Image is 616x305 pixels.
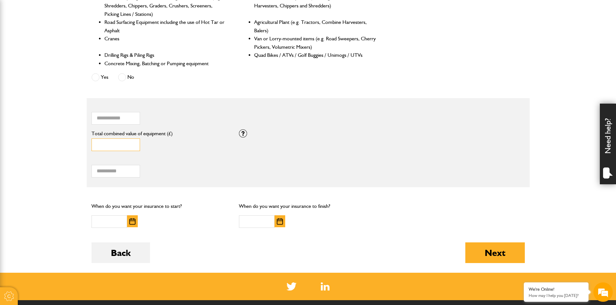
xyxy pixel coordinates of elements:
[529,293,584,298] p: How may I help you today?
[92,242,150,263] button: Back
[529,287,584,292] div: We're Online!
[321,282,330,290] a: LinkedIn
[104,35,227,51] li: Cranes
[254,51,377,59] li: Quad Bikes / ATVs / Golf Buggies / Unimogs / UTVs
[11,36,27,45] img: d_20077148190_company_1631870298795_20077148190
[104,18,227,35] li: Road Surfacing Equipment including the use of Hot Tar or Asphalt
[92,73,108,81] label: Yes
[104,59,227,68] li: Concrete Mixing, Batching or Pumping equipment
[465,242,525,263] button: Next
[8,98,118,112] input: Enter your phone number
[239,202,377,210] p: When do you want your insurance to finish?
[600,104,616,184] div: Need help?
[129,218,135,225] img: Choose date
[118,73,134,81] label: No
[286,282,297,290] img: Twitter
[88,199,117,208] em: Start Chat
[104,51,227,59] li: Drilling Rigs & Piling Rigs
[92,131,230,136] label: Total combined value of equipment (£)
[34,36,109,45] div: Chat with us now
[92,202,230,210] p: When do you want your insurance to start?
[321,282,330,290] img: Linked In
[106,3,122,19] div: Minimize live chat window
[8,60,118,74] input: Enter your last name
[8,117,118,193] textarea: Type your message and hit 'Enter'
[277,218,283,225] img: Choose date
[254,35,377,51] li: Van or Lorry-mounted items (e.g. Road Sweepers, Cherry Pickers, Volumetric Mixers)
[8,79,118,93] input: Enter your email address
[254,18,377,35] li: Agricultural Plant (e.g. Tractors, Combine Harvesters, Balers)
